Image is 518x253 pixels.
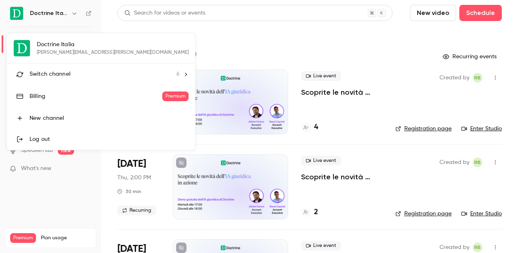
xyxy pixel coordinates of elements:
[30,135,189,143] div: Log out
[176,70,180,79] span: 6
[30,70,70,79] span: Switch channel
[30,114,189,122] div: New channel
[162,91,189,101] span: Premium
[30,92,162,100] div: Billing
